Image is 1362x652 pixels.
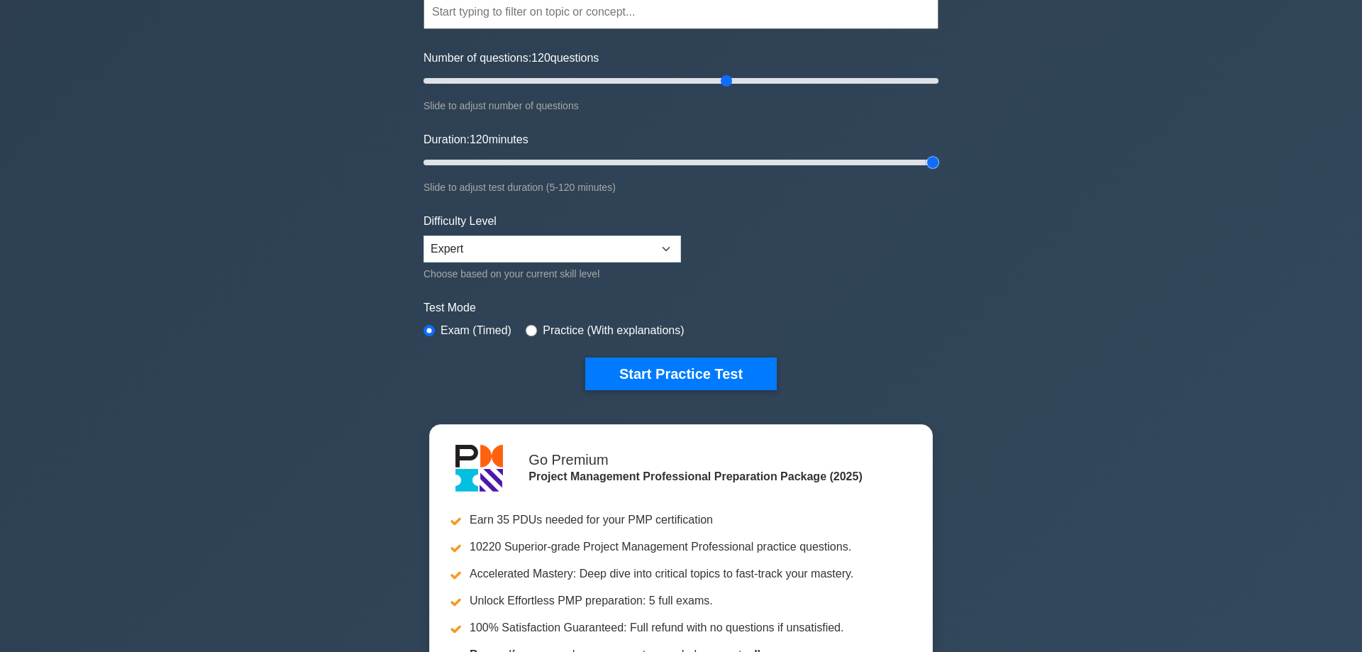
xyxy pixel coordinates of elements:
button: Start Practice Test [585,358,777,390]
div: Slide to adjust number of questions [423,97,939,114]
label: Duration: minutes [423,131,528,148]
label: Difficulty Level [423,213,497,230]
span: 120 [470,133,489,145]
label: Exam (Timed) [441,322,511,339]
span: 120 [531,52,550,64]
label: Practice (With explanations) [543,322,684,339]
label: Number of questions: questions [423,50,599,67]
label: Test Mode [423,299,939,316]
div: Slide to adjust test duration (5-120 minutes) [423,179,939,196]
div: Choose based on your current skill level [423,265,681,282]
